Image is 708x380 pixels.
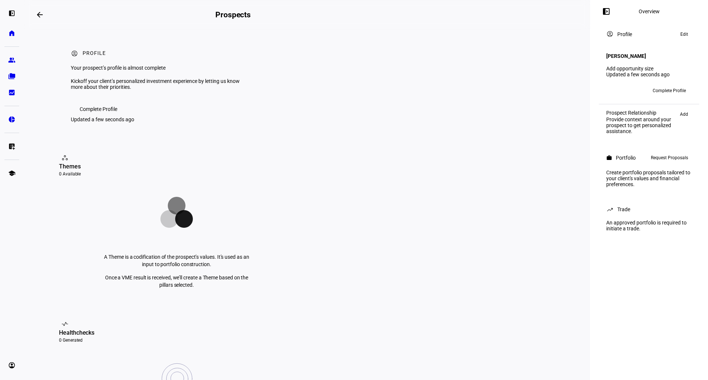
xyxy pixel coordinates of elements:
mat-icon: work [606,155,612,161]
mat-icon: workspaces [61,154,69,161]
a: Add opportunity size [606,66,653,72]
eth-mat-symbol: left_panel_open [8,10,15,17]
div: Provide context around your prospect to get personalized assistance. [606,116,676,134]
a: folder_copy [4,69,19,84]
eth-mat-symbol: bid_landscape [8,89,15,96]
div: Themes [59,162,294,171]
div: Overview [639,8,660,14]
p: A Theme is a codification of the prospect’s values. It’s used as an input to portfolio construction. [99,253,254,268]
div: Portfolio [616,155,636,161]
div: Kickoff your client’s personalized investment experience by letting us know more about their prio... [71,78,252,90]
a: home [4,26,19,41]
span: Complete Profile [653,85,686,97]
a: pie_chart [4,112,19,127]
span: Request Proposals [651,153,688,162]
div: Updated a few seconds ago [71,116,134,122]
mat-icon: account_circle [606,30,614,38]
eth-mat-symbol: account_circle [8,362,15,369]
span: Add [680,110,688,119]
div: Profile [83,50,106,57]
div: Your prospect’s profile is almost complete [71,65,252,71]
h4: [PERSON_NAME] [606,53,646,59]
button: Request Proposals [647,153,692,162]
eth-mat-symbol: folder_copy [8,73,15,80]
span: CC [620,88,626,93]
div: Prospect Relationship [606,110,676,116]
span: Complete Profile [80,102,117,116]
div: Profile [617,31,632,37]
eth-mat-symbol: list_alt_add [8,143,15,150]
mat-icon: account_circle [71,50,78,57]
mat-icon: arrow_backwards [35,10,44,19]
eth-panel-overview-card-header: Profile [606,30,692,39]
div: Healthchecks [59,328,294,337]
button: Complete Profile [647,85,692,97]
div: An approved portfolio is required to initiate a trade. [602,217,696,234]
div: Create portfolio proposals tailored to your client's values and financial preferences. [602,167,696,190]
eth-mat-symbol: home [8,29,15,37]
div: 0 Available [59,171,294,177]
span: Edit [680,30,688,39]
button: Edit [677,30,692,39]
mat-icon: vital_signs [61,320,69,328]
button: Add [676,110,692,119]
eth-panel-overview-card-header: Portfolio [606,153,692,162]
div: 0 Generated [59,337,294,343]
button: Complete Profile [71,102,126,116]
eth-mat-symbol: school [8,170,15,177]
eth-mat-symbol: group [8,56,15,64]
mat-icon: trending_up [606,206,614,213]
p: Once a VME result is received, we’ll create a Theme based on the pillars selected. [99,274,254,289]
div: Trade [617,206,630,212]
a: bid_landscape [4,85,19,100]
div: Updated a few seconds ago [606,72,692,77]
eth-mat-symbol: pie_chart [8,116,15,123]
eth-panel-overview-card-header: Trade [606,205,692,214]
a: group [4,53,19,67]
h2: Prospects [215,10,251,19]
mat-icon: left_panel_open [602,7,611,16]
